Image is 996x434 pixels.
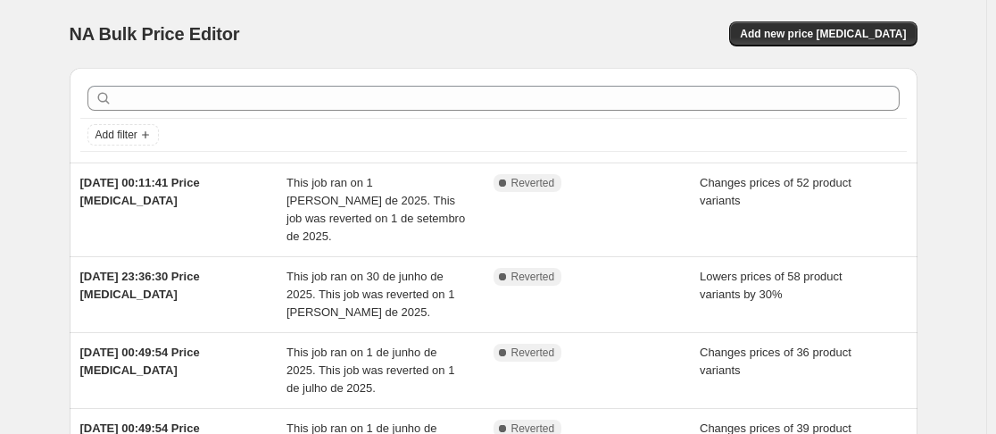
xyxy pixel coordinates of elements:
[700,346,851,377] span: Changes prices of 36 product variants
[700,176,851,207] span: Changes prices of 52 product variants
[511,346,555,360] span: Reverted
[95,128,137,142] span: Add filter
[80,176,200,207] span: [DATE] 00:11:41 Price [MEDICAL_DATA]
[511,270,555,284] span: Reverted
[80,346,200,377] span: [DATE] 00:49:54 Price [MEDICAL_DATA]
[286,270,454,319] span: This job ran on 30 de junho de 2025. This job was reverted on 1 [PERSON_NAME] de 2025.
[700,270,842,301] span: Lowers prices of 58 product variants by 30%
[70,24,240,44] span: NA Bulk Price Editor
[511,176,555,190] span: Reverted
[729,21,917,46] button: Add new price [MEDICAL_DATA]
[740,27,906,41] span: Add new price [MEDICAL_DATA]
[87,124,159,146] button: Add filter
[80,270,200,301] span: [DATE] 23:36:30 Price [MEDICAL_DATA]
[286,346,454,395] span: This job ran on 1 de junho de 2025. This job was reverted on 1 de julho de 2025.
[286,176,465,243] span: This job ran on 1 [PERSON_NAME] de 2025. This job was reverted on 1 de setembro de 2025.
